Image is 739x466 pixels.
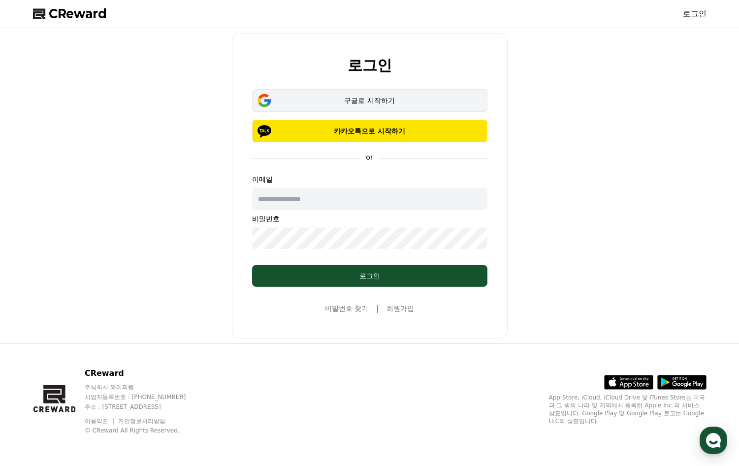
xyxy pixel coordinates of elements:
p: or [360,152,379,162]
p: 주식회사 와이피랩 [85,383,205,391]
button: 카카오톡으로 시작하기 [252,120,487,142]
span: 홈 [31,327,37,335]
p: 사업자등록번호 : [PHONE_NUMBER] [85,393,205,401]
div: 구글로 시작하기 [266,96,473,105]
p: 카카오톡으로 시작하기 [266,126,473,136]
a: 대화 [65,312,127,337]
a: 이용약관 [85,418,116,425]
p: App Store, iCloud, iCloud Drive 및 iTunes Store는 미국과 그 밖의 나라 및 지역에서 등록된 Apple Inc.의 서비스 상표입니다. Goo... [549,394,707,425]
a: CReward [33,6,107,22]
span: 대화 [90,328,102,335]
a: 개인정보처리방침 [118,418,165,425]
span: 설정 [152,327,164,335]
a: 비밀번호 찾기 [325,303,368,313]
button: 구글로 시작하기 [252,89,487,112]
a: 홈 [3,312,65,337]
div: 로그인 [272,271,468,281]
p: 주소 : [STREET_ADDRESS] [85,403,205,411]
a: 로그인 [683,8,707,20]
span: CReward [49,6,107,22]
a: 설정 [127,312,189,337]
span: | [376,302,379,314]
p: 비밀번호 [252,214,487,224]
a: 회원가입 [386,303,414,313]
h2: 로그인 [348,57,392,73]
p: © CReward All Rights Reserved. [85,427,205,434]
button: 로그인 [252,265,487,287]
p: 이메일 [252,174,487,184]
p: CReward [85,367,205,379]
